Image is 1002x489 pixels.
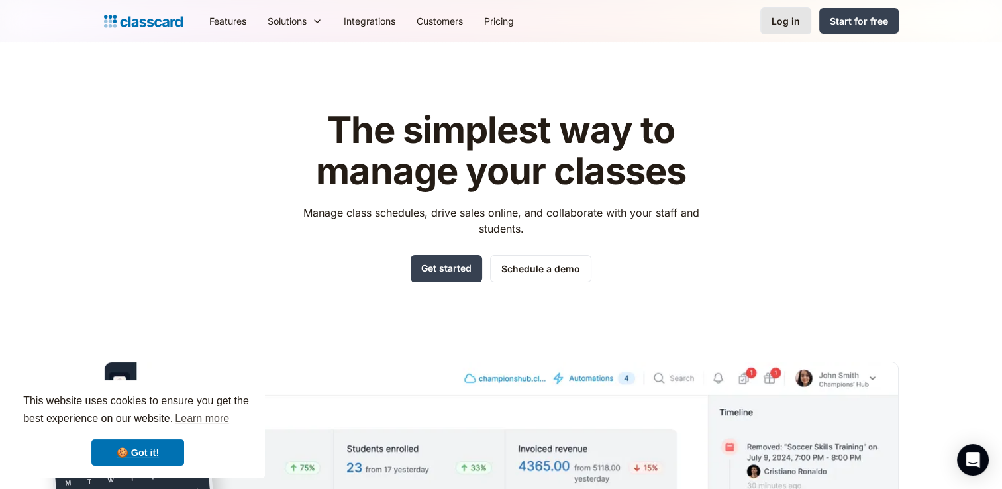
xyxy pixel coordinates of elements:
[760,7,811,34] a: Log in
[819,8,899,34] a: Start for free
[268,14,307,28] div: Solutions
[411,255,482,282] a: Get started
[91,439,184,466] a: dismiss cookie message
[957,444,989,476] div: Open Intercom Messenger
[11,380,265,478] div: cookieconsent
[772,14,800,28] div: Log in
[490,255,591,282] a: Schedule a demo
[23,393,252,429] span: This website uses cookies to ensure you get the best experience on our website.
[291,205,711,237] p: Manage class schedules, drive sales online, and collaborate with your staff and students.
[199,6,257,36] a: Features
[333,6,406,36] a: Integrations
[474,6,525,36] a: Pricing
[257,6,333,36] div: Solutions
[173,409,231,429] a: learn more about cookies
[104,12,183,30] a: home
[830,14,888,28] div: Start for free
[406,6,474,36] a: Customers
[291,110,711,191] h1: The simplest way to manage your classes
